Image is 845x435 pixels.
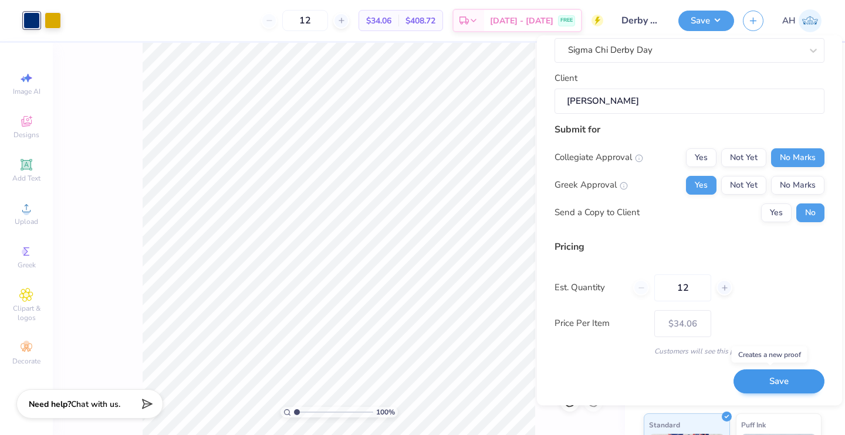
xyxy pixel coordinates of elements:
button: Not Yet [721,176,766,195]
div: Send a Copy to Client [555,206,640,220]
span: AH [782,14,796,28]
span: Chat with us. [71,399,120,410]
a: AH [782,9,822,32]
span: Designs [13,130,39,140]
span: [DATE] - [DATE] [490,15,553,27]
span: Puff Ink [741,419,766,431]
div: Greek Approval [555,179,628,192]
div: Submit for [555,123,824,137]
button: Save [678,11,734,31]
div: Customers will see this price on HQ. [555,346,824,356]
label: Client [555,72,577,85]
button: Yes [686,148,716,167]
strong: Need help? [29,399,71,410]
button: Save [734,370,824,394]
span: Upload [15,217,38,226]
span: Greek [18,260,36,270]
img: Annie Hanna [799,9,822,32]
label: Price Per Item [555,317,645,331]
span: $408.72 [405,15,435,27]
span: Decorate [12,356,40,366]
button: No [796,203,824,222]
div: Creates a new proof [732,346,807,363]
span: Add Text [12,174,40,183]
input: e.g. Ethan Linker [555,89,824,114]
input: Untitled Design [612,9,670,32]
input: – – [654,274,711,301]
span: Clipart & logos [6,304,47,322]
span: Standard [649,419,680,431]
button: Yes [686,176,716,195]
span: Image AI [13,87,40,96]
span: FREE [560,16,573,25]
button: No Marks [771,148,824,167]
label: Est. Quantity [555,281,624,295]
span: 100 % [376,407,395,417]
button: Not Yet [721,148,766,167]
span: $34.06 [366,15,391,27]
div: Pricing [555,240,824,254]
div: Collegiate Approval [555,151,643,165]
button: Yes [761,203,792,222]
input: – – [282,10,328,31]
button: No Marks [771,176,824,195]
